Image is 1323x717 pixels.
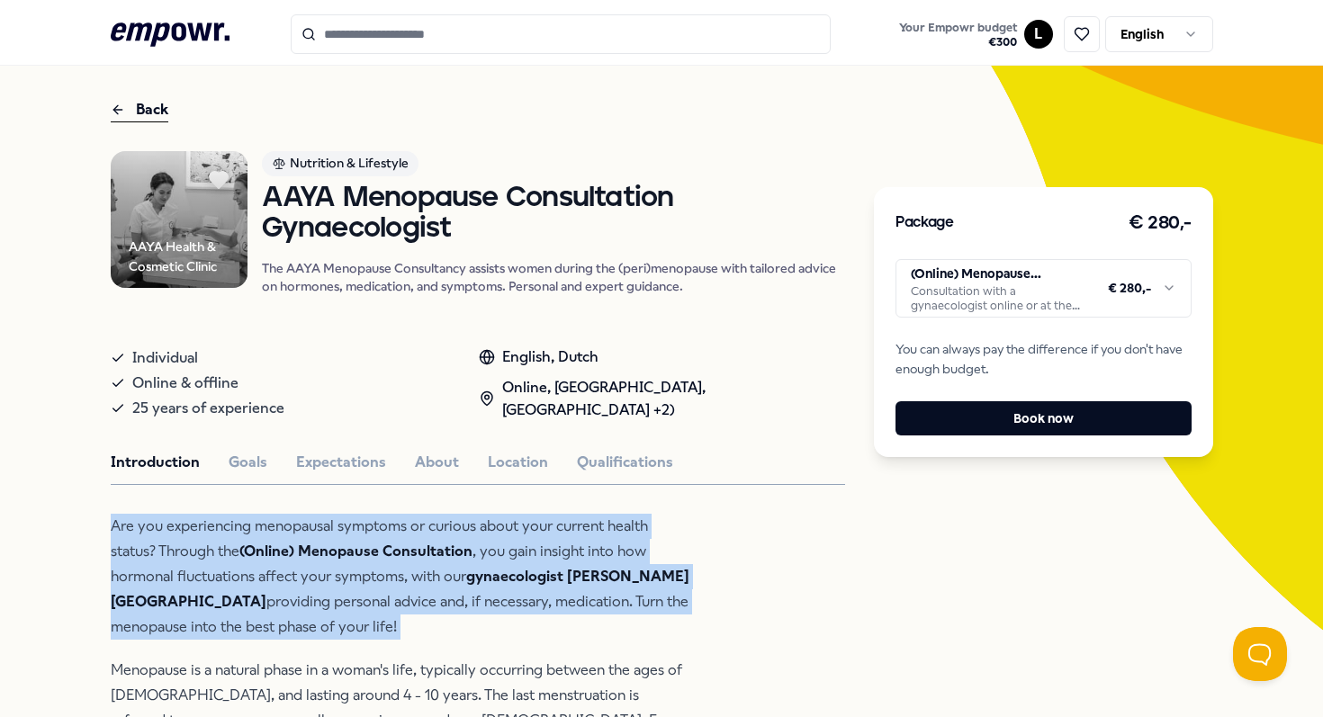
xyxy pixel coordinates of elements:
[1024,20,1053,49] button: L
[479,345,845,369] div: English, Dutch
[1129,209,1192,238] h3: € 280,-
[1233,627,1287,681] iframe: Help Scout Beacon - Open
[291,14,831,54] input: Search for products, categories or subcategories
[899,21,1017,35] span: Your Empowr budget
[415,451,459,474] button: About
[262,183,846,245] h1: AAYA Menopause Consultation Gynaecologist
[132,345,198,371] span: Individual
[899,35,1017,49] span: € 300
[111,514,696,640] p: Are you experiencing menopausal symptoms or curious about your current health status? Through the...
[895,211,953,235] h3: Package
[111,98,168,122] div: Back
[132,371,238,396] span: Online & offline
[262,151,846,183] a: Nutrition & Lifestyle
[111,151,247,288] img: Product Image
[895,401,1191,435] button: Book now
[577,451,673,474] button: Qualifications
[488,451,548,474] button: Location
[296,451,386,474] button: Expectations
[479,376,845,422] div: Online, [GEOGRAPHIC_DATA], [GEOGRAPHIC_DATA] +2)
[262,259,846,295] p: The AAYA Menopause Consultancy assists women during the (peri)menopause with tailored advice on h...
[111,451,200,474] button: Introduction
[229,451,267,474] button: Goals
[132,396,284,421] span: 25 years of experience
[262,151,418,176] div: Nutrition & Lifestyle
[892,15,1024,53] a: Your Empowr budget€300
[239,542,472,560] strong: (Online) Menopause Consultation
[895,17,1021,53] button: Your Empowr budget€300
[129,237,247,277] div: AAYA Health & Cosmetic Clinic
[895,339,1191,380] span: You can always pay the difference if you don't have enough budget.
